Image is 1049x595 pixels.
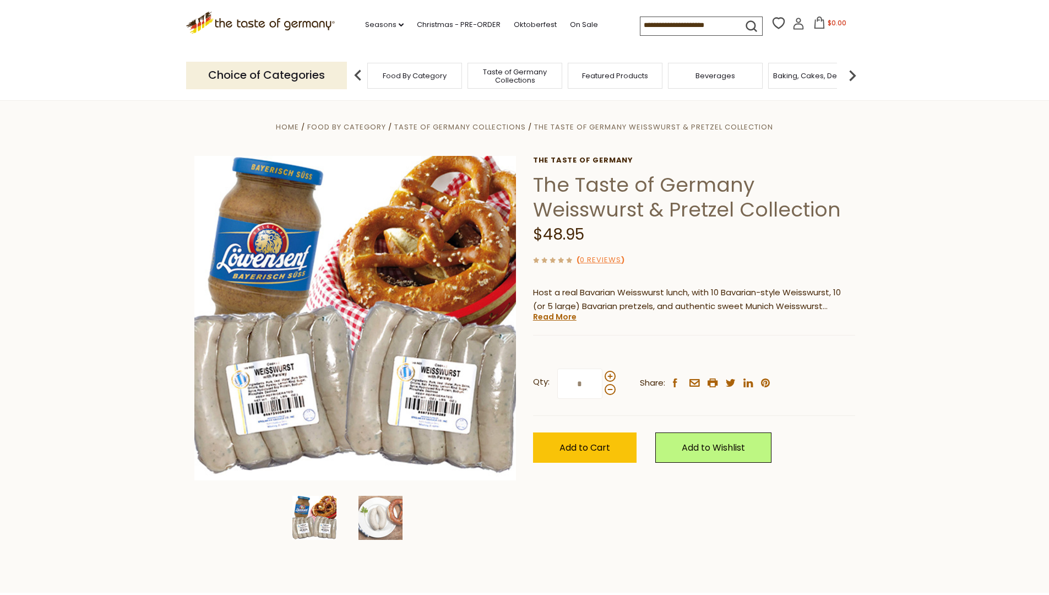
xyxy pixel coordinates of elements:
button: Add to Cart [533,432,637,463]
span: $0.00 [828,18,846,28]
strong: Qty: [533,375,550,389]
input: Qty: [557,369,602,399]
img: The Taste of Germany Weisswurst & Pretzel Collection [194,156,517,478]
button: $0.00 [807,17,854,33]
a: On Sale [570,19,598,31]
a: The Taste of Germany Weisswurst & Pretzel Collection [534,122,773,132]
a: Seasons [365,19,404,31]
a: Featured Products [582,72,648,80]
a: Home [276,122,299,132]
a: Read More [533,311,577,322]
span: Add to Cart [559,441,610,454]
img: The Taste of Germany Weisswurst & Pretzel Collection [358,496,403,540]
a: Oktoberfest [514,19,557,31]
span: Share: [640,376,665,390]
img: next arrow [841,64,863,86]
a: The Taste of Germany [533,156,855,165]
a: Beverages [695,72,735,80]
span: $48.95 [533,224,584,245]
a: Christmas - PRE-ORDER [417,19,501,31]
a: Taste of Germany Collections [394,122,526,132]
a: Food By Category [383,72,447,80]
a: Baking, Cakes, Desserts [773,72,858,80]
a: Add to Wishlist [655,432,771,463]
a: 0 Reviews [580,255,621,266]
a: Taste of Germany Collections [471,68,559,84]
a: Food By Category [307,122,386,132]
h1: The Taste of Germany Weisswurst & Pretzel Collection [533,172,855,222]
img: The Taste of Germany Weisswurst & Pretzel Collection [292,496,336,540]
p: Host a real Bavarian Weisswurst lunch, with 10 Bavarian-style Weisswurst, 10 (or 5 large) Bavaria... [533,286,855,313]
span: ( ) [577,255,624,265]
p: Choice of Categories [186,62,347,89]
img: previous arrow [347,64,369,86]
